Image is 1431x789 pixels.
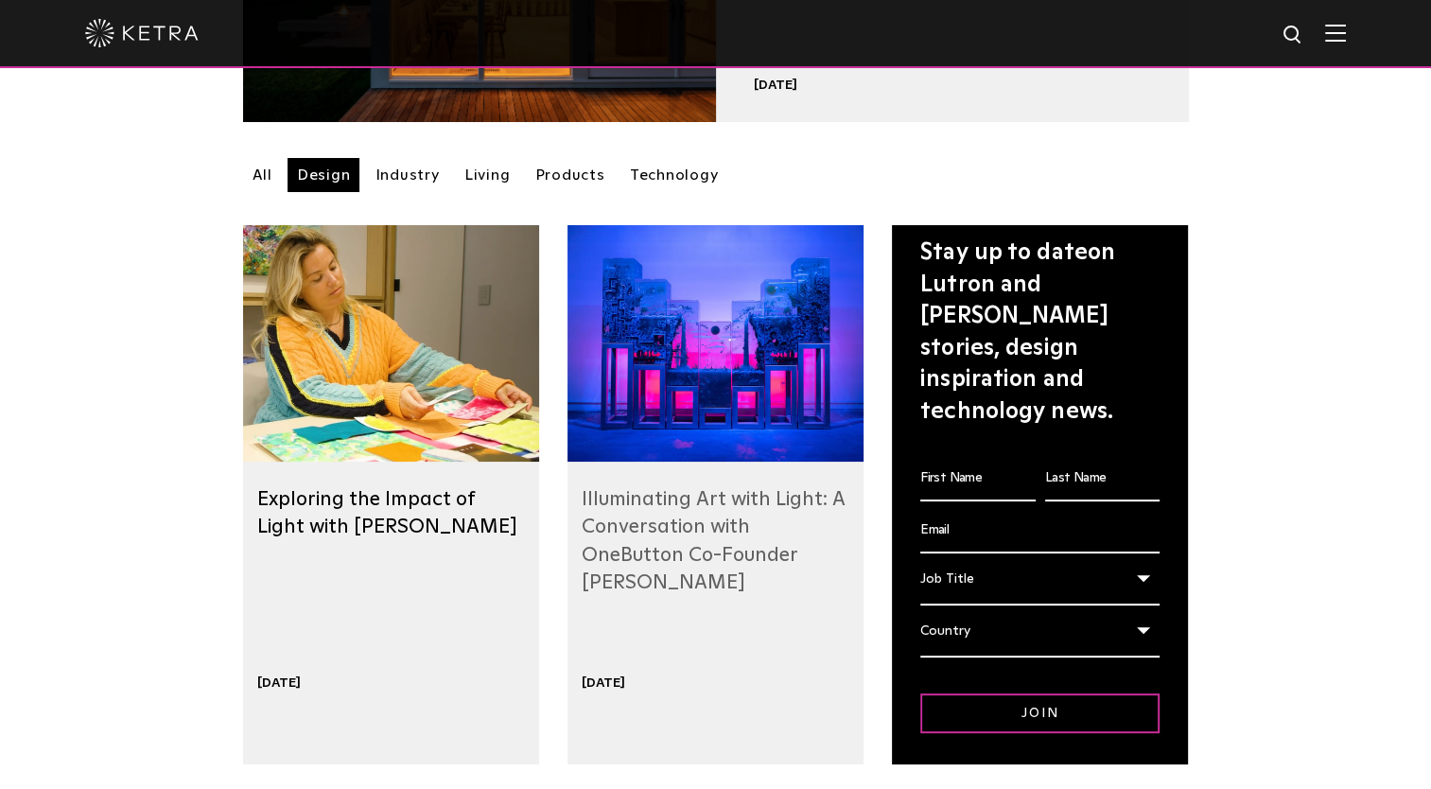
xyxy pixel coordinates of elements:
div: [DATE] [257,675,301,692]
a: Living [455,158,520,192]
div: Stay up to date [920,237,1160,429]
img: Designers-Resource-v02_Moment1-1.jpg [243,225,539,462]
input: Last Name [1045,457,1161,501]
input: Email [920,509,1160,553]
a: Illuminating Art with Light: A Conversation with OneButton Co-Founder [PERSON_NAME] [582,489,845,592]
img: ketra-logo-2019-white [85,19,199,47]
a: Design [288,158,360,192]
a: All [243,158,282,192]
img: Dustin-Yellin-Event_Art-Piece-Blue_Web-01.jpg [567,225,864,462]
a: Products [526,158,615,192]
span: on Lutron and [PERSON_NAME] stories, design inspiration and technology news. [920,241,1115,423]
div: [DATE] [582,675,625,692]
div: [DATE] [754,77,1151,94]
div: Country [920,613,1160,657]
a: Technology [620,158,728,192]
a: Exploring the Impact of Light with [PERSON_NAME] [257,489,517,536]
a: Industry [366,158,449,192]
div: Job Title [920,561,1160,605]
input: First Name [920,457,1036,501]
input: Join [920,693,1160,733]
img: Hamburger%20Nav.svg [1325,24,1346,42]
img: search icon [1282,24,1305,47]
